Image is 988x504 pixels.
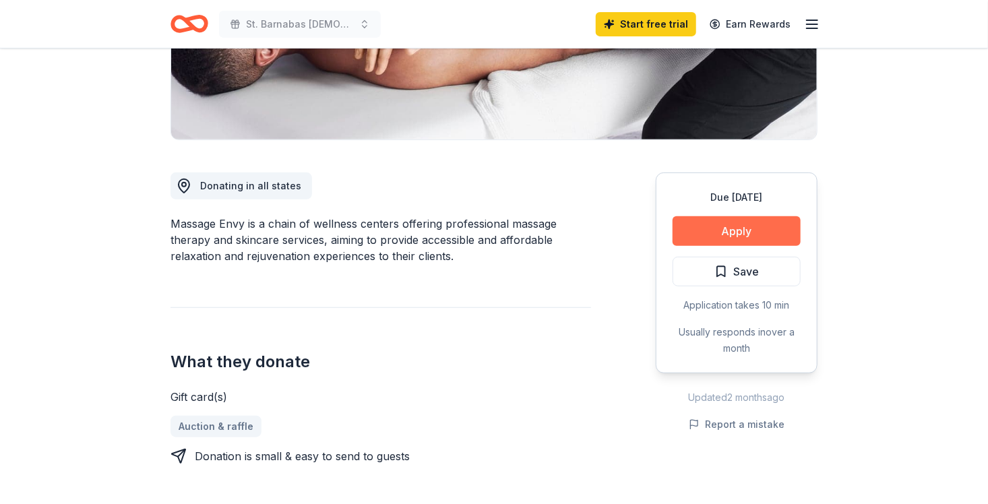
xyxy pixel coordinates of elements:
span: Donating in all states [200,180,301,191]
a: Start free trial [596,12,696,36]
a: Home [171,8,208,40]
h2: What they donate [171,351,591,373]
button: St. Barnabas [DEMOGRAPHIC_DATA]' Day Out [219,11,381,38]
span: St. Barnabas [DEMOGRAPHIC_DATA]' Day Out [246,16,354,32]
div: Massage Envy is a chain of wellness centers offering professional massage therapy and skincare se... [171,216,591,264]
span: Save [733,263,759,280]
div: Donation is small & easy to send to guests [195,448,410,464]
a: Earn Rewards [702,12,799,36]
div: Gift card(s) [171,389,591,405]
div: Updated 2 months ago [656,389,817,406]
div: Usually responds in over a month [673,324,801,356]
a: Auction & raffle [171,416,261,437]
button: Apply [673,216,801,246]
div: Due [DATE] [673,189,801,206]
button: Save [673,257,801,286]
div: Application takes 10 min [673,297,801,313]
button: Report a mistake [689,416,784,433]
